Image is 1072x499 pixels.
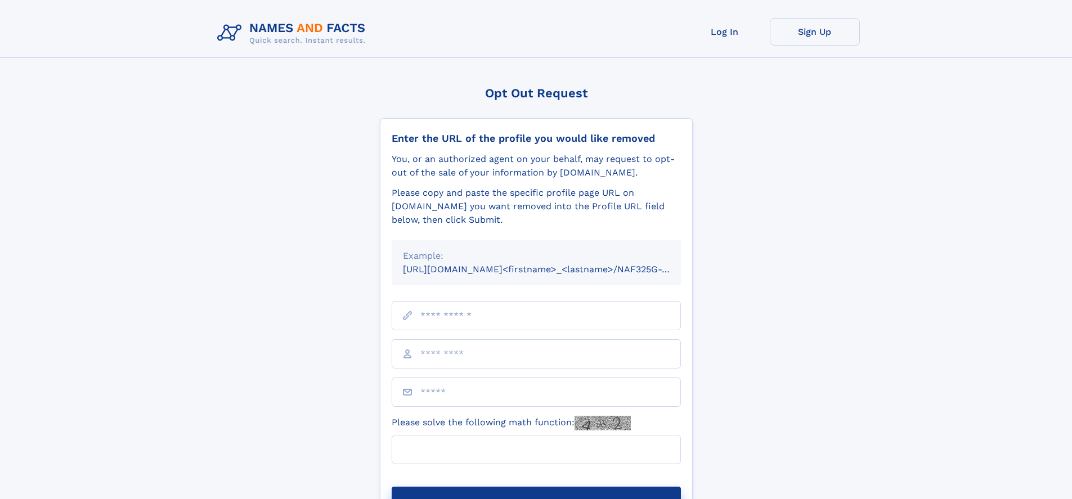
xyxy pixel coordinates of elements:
[392,186,681,227] div: Please copy and paste the specific profile page URL on [DOMAIN_NAME] you want removed into the Pr...
[392,132,681,145] div: Enter the URL of the profile you would like removed
[770,18,860,46] a: Sign Up
[392,152,681,179] div: You, or an authorized agent on your behalf, may request to opt-out of the sale of your informatio...
[213,18,375,48] img: Logo Names and Facts
[403,264,702,275] small: [URL][DOMAIN_NAME]<firstname>_<lastname>/NAF325G-xxxxxxxx
[403,249,670,263] div: Example:
[380,86,693,100] div: Opt Out Request
[392,416,631,430] label: Please solve the following math function:
[680,18,770,46] a: Log In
